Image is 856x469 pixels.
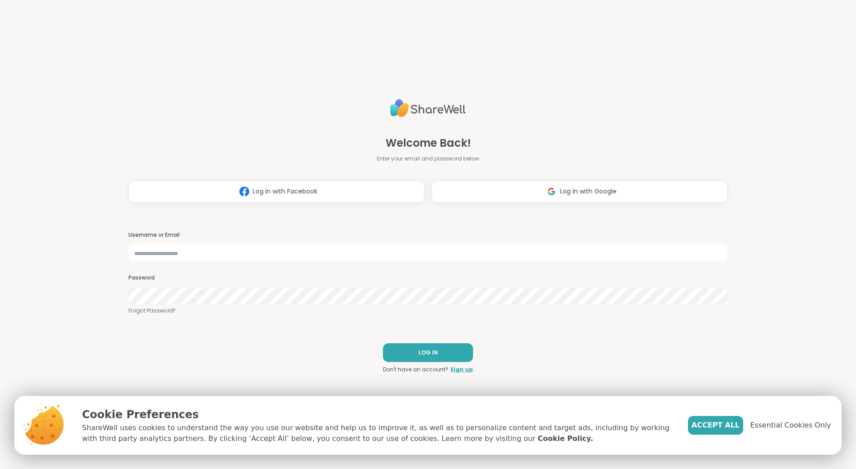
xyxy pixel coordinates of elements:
p: ShareWell uses cookies to understand the way you use our website and help us to improve it, as we... [82,423,674,444]
img: ShareWell Logo [390,95,466,121]
span: Enter your email and password below [377,155,479,163]
img: ShareWell Logomark [236,183,253,200]
span: LOG IN [419,349,438,357]
button: Log in with Facebook [128,181,424,203]
button: Log in with Google [432,181,728,203]
button: LOG IN [383,343,473,362]
span: Essential Cookies Only [750,420,831,431]
p: Cookie Preferences [82,407,674,423]
span: Don't have an account? [383,366,449,374]
h3: Username or Email [128,231,728,239]
span: Log in with Google [560,187,617,196]
h3: Password [128,274,728,282]
span: Welcome Back! [386,135,471,151]
img: ShareWell Logomark [543,183,560,200]
a: Sign up [450,366,473,374]
a: Forgot Password? [128,307,728,315]
button: Accept All [688,416,743,435]
span: Accept All [691,420,740,431]
a: Cookie Policy. [538,433,593,444]
span: Log in with Facebook [253,187,317,196]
